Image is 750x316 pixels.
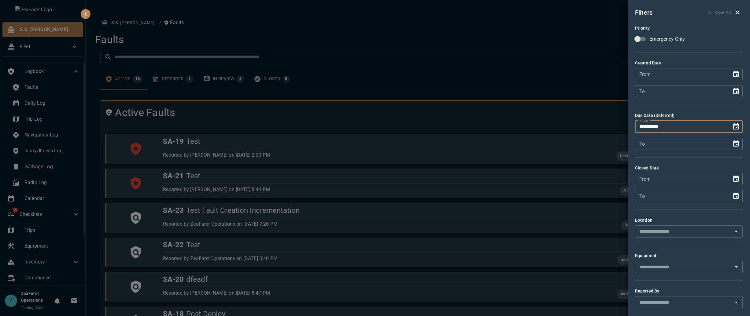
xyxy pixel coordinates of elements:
[730,68,742,80] button: Choose date
[635,112,743,119] h6: Due Date (Deferred)
[730,190,742,202] button: Choose date
[730,173,742,185] button: Choose date
[635,252,743,259] h6: Equipment
[635,60,743,67] h6: Created Date
[635,25,743,32] h6: Priority
[730,121,742,133] button: Choose date
[732,263,741,271] button: Open
[635,217,743,224] h6: Location
[732,227,741,236] button: Open
[649,35,685,43] span: Emergency Only
[730,85,742,97] button: Choose date
[732,298,741,307] button: Open
[635,165,743,172] h6: Closed Date
[730,138,742,150] button: Choose date
[639,118,648,123] label: From
[635,8,652,17] h6: Filters
[635,288,743,295] h6: Reported By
